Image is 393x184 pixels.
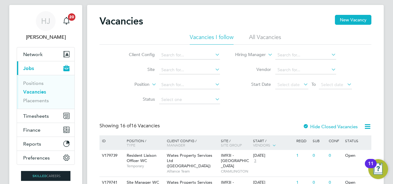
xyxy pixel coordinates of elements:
input: Select one [159,95,220,104]
label: Hiring Manager [230,52,266,58]
label: Position [114,81,150,88]
div: Sub [311,135,327,146]
li: All Vacancies [249,33,281,45]
label: Start Date [235,81,271,87]
label: Client Config [119,52,155,57]
div: 0 [327,150,343,161]
input: Search for... [159,66,220,74]
img: skilledcareers-logo-retina.png [21,171,70,181]
span: CRAMLINGTON [221,169,250,174]
span: IM93I - [GEOGRAPHIC_DATA] [221,153,249,169]
div: 1 [295,150,311,161]
label: Status [119,96,155,102]
input: Search for... [275,51,336,59]
a: HJ[PERSON_NAME] [17,11,75,41]
div: Position / [122,135,165,150]
span: 16 Vacancies [120,123,160,129]
div: Reqd [295,135,311,146]
span: Select date [277,82,300,87]
span: Reports [23,141,41,147]
span: Temporary [127,164,164,169]
a: 20 [60,11,73,31]
button: Open Resource Center, 11 new notifications [368,159,388,179]
div: Site / [219,135,252,150]
button: Timesheets [17,109,74,123]
button: Preferences [17,151,74,164]
span: Preferences [23,155,50,161]
label: Site [119,67,155,72]
div: 11 [368,164,374,172]
a: Go to home page [17,171,75,181]
span: 20 [68,13,75,21]
div: Showing [99,123,161,129]
div: Start / [251,135,295,151]
div: ID [100,135,122,146]
div: Open [344,150,370,161]
a: Vacancies [23,89,46,95]
div: Client Config / [165,135,219,150]
span: 16 of [120,123,131,129]
span: Type [127,142,135,147]
button: Reports [17,137,74,151]
span: Wates Property Services Ltd ([GEOGRAPHIC_DATA]) [167,153,212,169]
button: New Vacancy [335,15,371,25]
h2: Vacancies [99,15,143,27]
span: To [310,80,318,88]
div: Jobs [17,75,74,109]
div: [DATE] [253,153,293,158]
a: Positions [23,80,44,86]
input: Search for... [275,66,336,74]
button: Jobs [17,61,74,75]
button: Finance [17,123,74,137]
div: Status [344,135,370,146]
a: Placements [23,98,49,103]
span: Timesheets [23,113,49,119]
span: Alliance Team [167,169,218,174]
span: Manager [167,142,185,147]
span: 3 [253,158,257,164]
span: Vendors [253,142,270,147]
span: Select date [321,82,343,87]
span: Finance [23,127,40,133]
span: Site Group [221,142,242,147]
span: Holly Jones [17,33,75,41]
label: Hide Closed Vacancies [303,124,358,129]
span: HJ [41,17,50,25]
div: 0 [311,150,327,161]
span: Jobs [23,65,34,71]
div: V179739 [100,150,122,161]
span: Network [23,51,43,57]
button: Network [17,47,74,61]
input: Search for... [159,81,220,89]
li: Vacancies I follow [190,33,234,45]
div: Conf [327,135,343,146]
label: Vendor [235,67,271,72]
span: Resident Liaison Officer WC [127,153,156,163]
input: Search for... [159,51,220,59]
